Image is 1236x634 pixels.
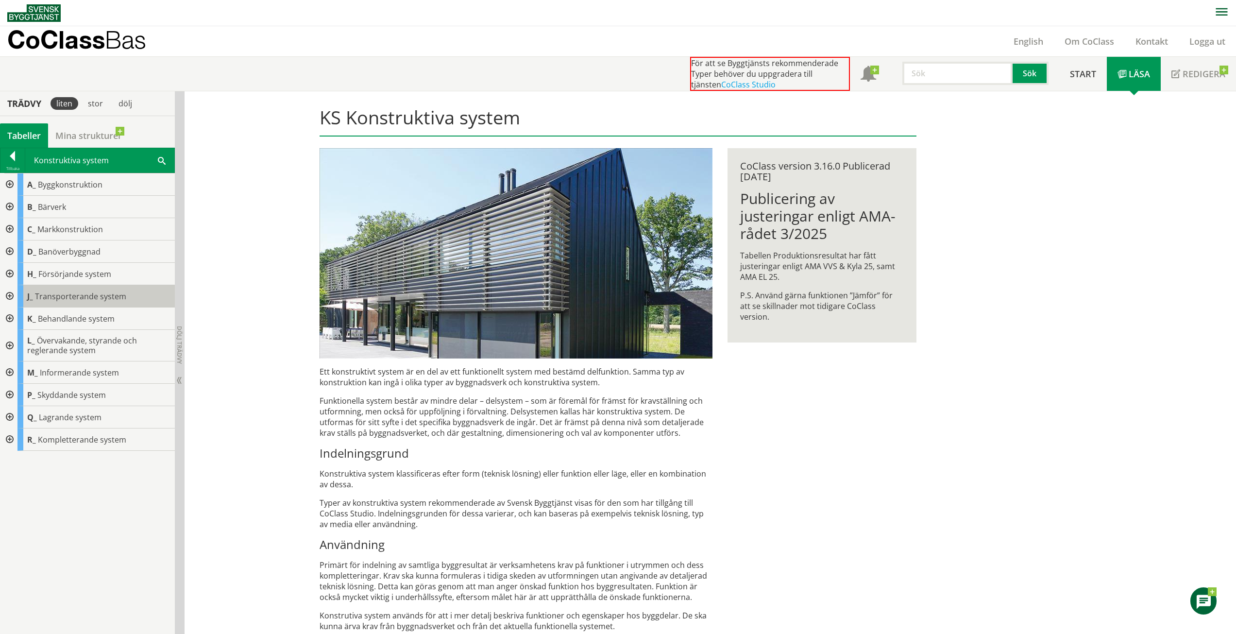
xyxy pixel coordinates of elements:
[861,67,876,83] span: Notifikationer
[1129,68,1150,80] span: Läsa
[113,97,138,110] div: dölj
[27,412,37,423] span: Q_
[721,79,776,90] a: CoClass Studio
[27,390,35,400] span: P_
[38,269,111,279] span: Försörjande system
[1054,35,1125,47] a: Om CoClass
[7,26,167,56] a: CoClassBas
[1179,35,1236,47] a: Logga ut
[902,62,1013,85] input: Sök
[1003,35,1054,47] a: English
[27,224,35,235] span: C_
[1161,57,1236,91] a: Redigera
[320,497,712,530] p: Typer av konstruktiva system rekommenderade av Svensk Byggtjänst visas för den som har tillgång t...
[48,123,129,148] a: Mina strukturer
[105,25,146,54] span: Bas
[740,190,904,242] h1: Publicering av justeringar enligt AMA-rådet 3/2025
[0,165,25,172] div: Tillbaka
[1107,57,1161,91] a: Läsa
[1013,62,1049,85] button: Sök
[27,367,38,378] span: M_
[320,366,712,388] p: Ett konstruktivt system är en del av ett funktionellt system med bestämd delfunktion. Samma typ a...
[320,446,712,461] h3: Indelningsgrund
[39,412,102,423] span: Lagrande system
[158,155,166,165] span: Sök i tabellen
[25,148,174,172] div: Konstruktiva system
[27,246,36,257] span: D_
[37,224,103,235] span: Markkonstruktion
[7,4,61,22] img: Svensk Byggtjänst
[27,434,36,445] span: R_
[1183,68,1225,80] span: Redigera
[27,202,36,212] span: B_
[27,335,35,346] span: L_
[7,34,146,45] p: CoClass
[320,148,712,359] img: structural-solar-shading.jpg
[38,313,115,324] span: Behandlande system
[38,179,102,190] span: Byggkonstruktion
[320,106,916,137] h1: KS Konstruktiva system
[175,326,184,364] span: Dölj trädvy
[27,269,36,279] span: H_
[51,97,78,110] div: liten
[740,250,904,282] p: Tabellen Produktionsresultat har fått justeringar enligt AMA VVS & Kyla 25, samt AMA EL 25.
[320,395,712,438] p: Funktionella system består av mindre delar – delsystem – som är föremål för främst för krav­ställ...
[40,367,119,378] span: Informerande system
[740,161,904,182] div: CoClass version 3.16.0 Publicerad [DATE]
[38,434,126,445] span: Kompletterande system
[320,610,712,632] p: Konstrutiva system används för att i mer detalj beskriva funktioner och egenskaper hos byggdelar....
[320,468,712,490] p: Konstruktiva system klassificeras efter form (teknisk lösning) eller funktion eller läge, eller e...
[27,313,36,324] span: K_
[2,98,47,109] div: Trädvy
[690,57,850,91] div: För att se Byggtjänsts rekommenderade Typer behöver du uppgradera till tjänsten
[27,179,36,190] span: A_
[320,560,712,602] p: Primärt för indelning av samtliga byggresultat är verksamhetens krav på funktioner i ut­rym­men o...
[1070,68,1096,80] span: Start
[38,202,66,212] span: Bärverk
[38,246,101,257] span: Banöverbyggnad
[82,97,109,110] div: stor
[37,390,106,400] span: Skyddande system
[320,537,712,552] h3: Användning
[1125,35,1179,47] a: Kontakt
[27,291,33,302] span: J_
[27,335,137,356] span: Övervakande, styrande och reglerande system
[1059,57,1107,91] a: Start
[35,291,126,302] span: Transporterande system
[740,290,904,322] p: P.S. Använd gärna funktionen ”Jämför” för att se skillnader mot tidigare CoClass version.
